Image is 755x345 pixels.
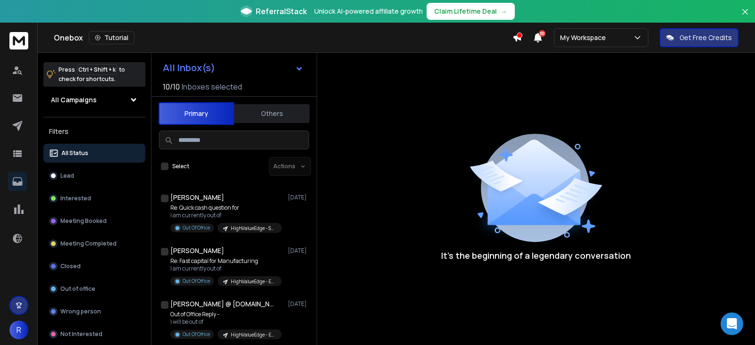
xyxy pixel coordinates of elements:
button: Not Interested [43,325,145,344]
p: Wrong person [60,308,101,315]
p: Press to check for shortcuts. [59,65,125,84]
button: Closed [43,257,145,276]
button: All Status [43,144,145,163]
button: Lead [43,166,145,185]
span: 10 / 10 [163,81,180,92]
button: Close banner [739,6,751,28]
p: I will be out of [170,318,282,326]
label: Select [172,163,189,170]
h1: All Inbox(s) [163,63,215,73]
p: Interested [60,195,91,202]
button: Meeting Completed [43,234,145,253]
p: I am currently out of [170,212,282,219]
button: All Campaigns [43,90,145,109]
p: Out of office [60,285,95,293]
p: [DATE] [288,247,309,255]
p: My Workspace [560,33,610,42]
button: Interested [43,189,145,208]
span: 50 [539,30,545,37]
span: Ctrl + Shift + k [77,64,117,75]
p: Closed [60,263,81,270]
p: HighValueEdge - Email Campaign Variant B - (Direct Value Approach) [231,331,276,338]
p: Re: Fast capital for Manufacturing [170,257,282,265]
p: Re: Quick cash question for [170,204,282,212]
button: Primary [159,102,234,125]
p: Unlock AI-powered affiliate growth [314,7,423,16]
h1: [PERSON_NAME] [170,246,224,255]
button: Out of office [43,279,145,298]
button: Others [234,103,310,124]
h1: [PERSON_NAME] @ [DOMAIN_NAME] [170,299,274,309]
span: ReferralStack [256,6,307,17]
h3: Filters [43,125,145,138]
button: Tutorial [89,31,134,44]
p: I am currently out of [170,265,282,272]
div: Open Intercom Messenger [721,312,743,335]
button: R [9,320,28,339]
h1: [PERSON_NAME] [170,193,224,202]
p: All Status [61,149,88,157]
p: It’s the beginning of a legendary conversation [441,249,631,262]
button: Get Free Credits [660,28,738,47]
button: All Inbox(s) [155,58,311,77]
p: Out of Office Reply - [170,311,282,318]
span: → [501,7,507,16]
p: HighValueEdge - Email Campaign Variant B - (Direct Value Approach) [231,278,276,285]
p: Get Free Credits [679,33,732,42]
button: Meeting Booked [43,212,145,230]
p: HighValueEdge - Smart Open-Based Email Sequence [231,225,276,232]
p: [DATE] [288,194,309,201]
div: Onebox [54,31,512,44]
p: Meeting Completed [60,240,117,247]
p: Out Of Office [183,278,210,285]
p: [DATE] [288,300,309,308]
p: Lead [60,172,74,180]
h1: All Campaigns [51,95,97,105]
button: Claim Lifetime Deal→ [427,3,515,20]
h3: Inboxes selected [182,81,242,92]
p: Meeting Booked [60,217,107,225]
p: Not Interested [60,330,102,338]
button: Wrong person [43,302,145,321]
p: Out Of Office [183,331,210,338]
p: Out Of Office [183,224,210,231]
